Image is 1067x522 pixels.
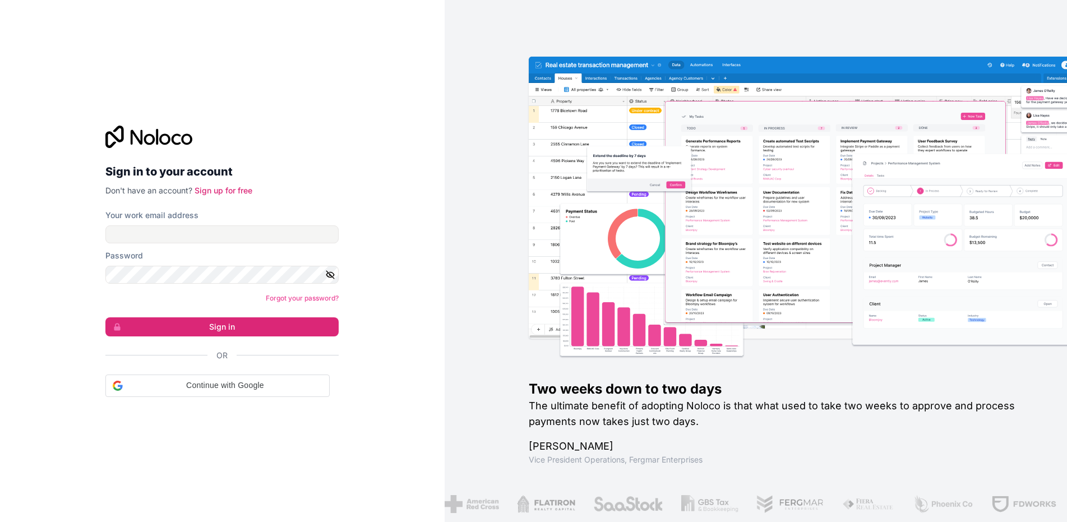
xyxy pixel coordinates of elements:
[105,161,339,182] h2: Sign in to your account
[991,495,1057,513] img: /assets/fdworks-Bi04fVtw.png
[195,186,252,195] a: Sign up for free
[105,317,339,336] button: Sign in
[529,398,1031,429] h2: The ultimate benefit of adopting Noloco is that what used to take two weeks to approve and proces...
[105,186,192,195] span: Don't have an account?
[681,495,738,513] img: /assets/gbstax-C-GtDUiK.png
[593,495,664,513] img: /assets/saastock-C6Zbiodz.png
[216,350,228,361] span: Or
[105,210,198,221] label: Your work email address
[105,375,330,397] div: Continue with Google
[529,454,1031,465] h1: Vice President Operations , Fergmar Enterprises
[105,266,339,284] input: Password
[842,495,895,513] img: /assets/fiera-fwj2N5v4.png
[529,380,1031,398] h1: Two weeks down to two days
[445,495,499,513] img: /assets/american-red-cross-BAupjrZR.png
[517,495,575,513] img: /assets/flatiron-C8eUkumj.png
[266,294,339,302] a: Forgot your password?
[105,250,143,261] label: Password
[105,225,339,243] input: Email address
[913,495,973,513] img: /assets/phoenix-BREaitsQ.png
[756,495,825,513] img: /assets/fergmar-CudnrXN5.png
[529,438,1031,454] h1: [PERSON_NAME]
[127,380,322,391] span: Continue with Google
